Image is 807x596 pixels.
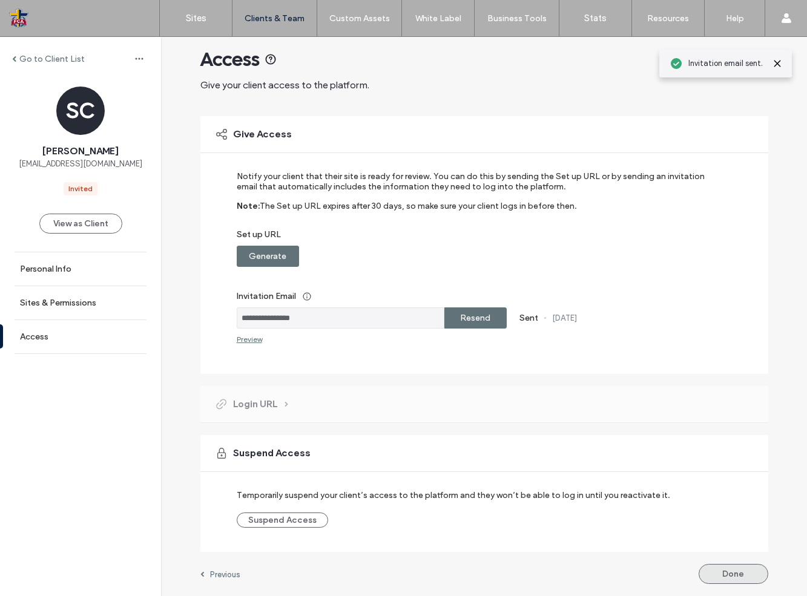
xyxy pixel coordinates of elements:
span: Help [28,8,53,19]
span: Give Access [233,128,292,141]
label: Set up URL [237,229,716,246]
label: Notify your client that their site is ready for review. You can do this by sending the Set up URL... [237,171,716,201]
div: SC [56,87,105,135]
label: Business Tools [487,13,547,24]
label: Custom Assets [329,13,390,24]
span: [PERSON_NAME] [42,145,119,158]
span: Suspend Access [233,447,311,460]
label: Sites & Permissions [20,298,96,308]
label: Generate [249,245,286,267]
label: Stats [584,13,607,24]
div: Invited [68,183,93,194]
span: Login URL [233,398,277,411]
a: Previous [200,569,240,579]
label: Access [20,332,48,342]
label: White Label [415,13,461,24]
span: Give your client access to the platform. [200,79,369,91]
label: The Set up URL expires after 30 days, so make sure your client logs in before then. [260,201,577,229]
label: Resources [647,13,689,24]
label: Resend [460,307,490,329]
span: Invitation email sent. [688,57,763,70]
span: [EMAIL_ADDRESS][DOMAIN_NAME] [19,158,142,170]
label: Temporarily suspend your client’s access to the platform and they won’t be able to log in until y... [237,484,670,506]
label: Go to Client List [19,54,85,64]
label: Personal Info [20,264,71,274]
div: Preview [237,335,262,344]
label: Previous [210,570,240,579]
label: Help [726,13,744,24]
span: Access [200,47,260,71]
label: [DATE] [552,313,577,323]
label: Sites [186,13,206,24]
button: View as Client [39,214,122,234]
label: Invitation Email [237,285,716,307]
button: Suspend Access [237,512,328,528]
label: Note: [237,201,260,229]
button: Done [699,564,768,584]
label: Sent [519,313,538,323]
label: Clients & Team [245,13,305,24]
